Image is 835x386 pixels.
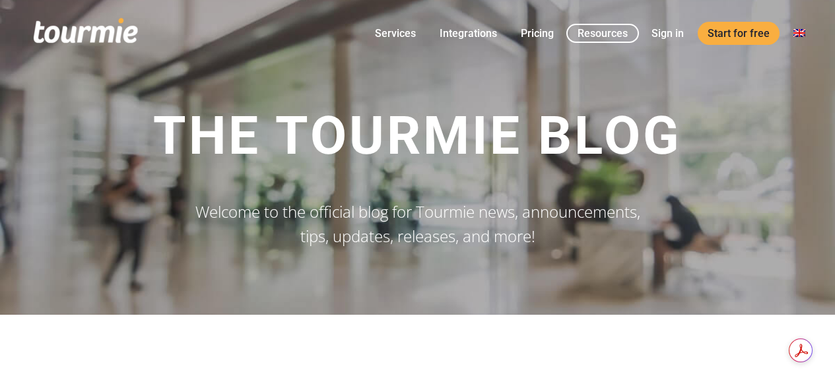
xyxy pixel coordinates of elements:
a: Integrations [430,25,507,42]
a: Sign in [642,25,694,42]
a: Resources [566,24,639,43]
a: Pricing [511,25,564,42]
span: Welcome to the official blog for Tourmie news, announcements, tips, updates, releases, and more! [195,201,640,247]
a: Services [365,25,426,42]
span: The Tourmie Blog [153,105,682,167]
a: Start for free [698,22,780,45]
